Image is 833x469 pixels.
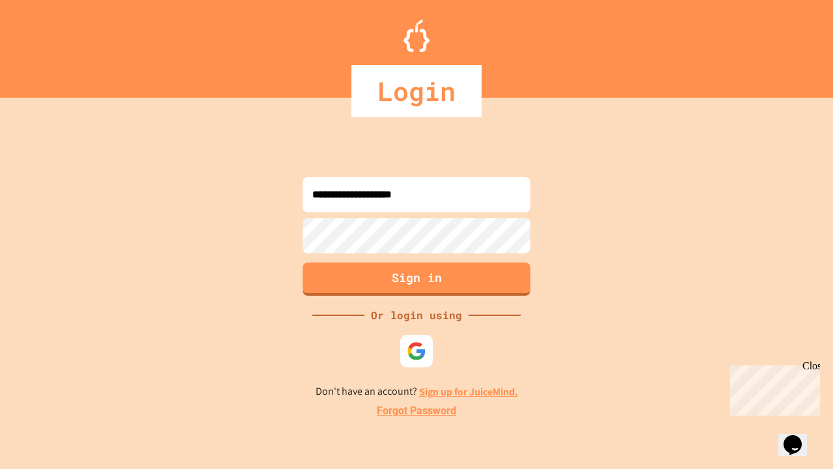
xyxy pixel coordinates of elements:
p: Don't have an account? [316,384,518,400]
button: Sign in [303,263,530,296]
a: Sign up for JuiceMind. [419,385,518,399]
div: Or login using [364,307,469,323]
iframe: chat widget [725,360,820,416]
img: google-icon.svg [407,341,426,361]
iframe: chat widget [778,417,820,456]
div: Login [351,65,482,117]
div: Chat with us now!Close [5,5,90,83]
img: Logo.svg [403,20,430,52]
a: Forgot Password [377,403,456,419]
